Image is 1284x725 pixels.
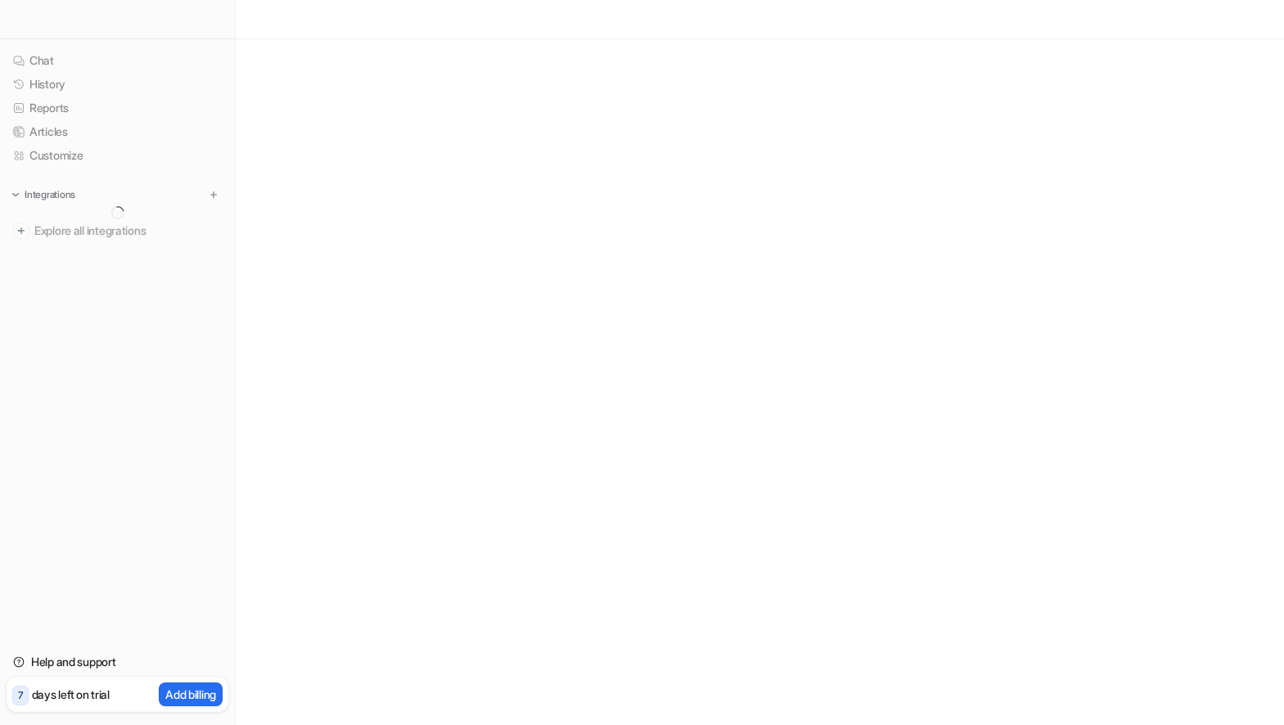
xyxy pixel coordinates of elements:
a: Chat [7,49,228,72]
a: Customize [7,144,228,167]
a: Explore all integrations [7,219,228,242]
a: Reports [7,97,228,119]
a: Help and support [7,651,228,673]
p: days left on trial [32,686,110,703]
p: Add billing [165,686,216,703]
a: History [7,73,228,96]
img: expand menu [10,189,21,200]
p: Integrations [25,188,75,201]
img: menu_add.svg [208,189,219,200]
p: 7 [18,688,23,703]
span: Explore all integrations [34,218,222,244]
button: Integrations [7,187,80,203]
img: explore all integrations [13,223,29,239]
button: Add billing [159,682,223,706]
a: Articles [7,120,228,143]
